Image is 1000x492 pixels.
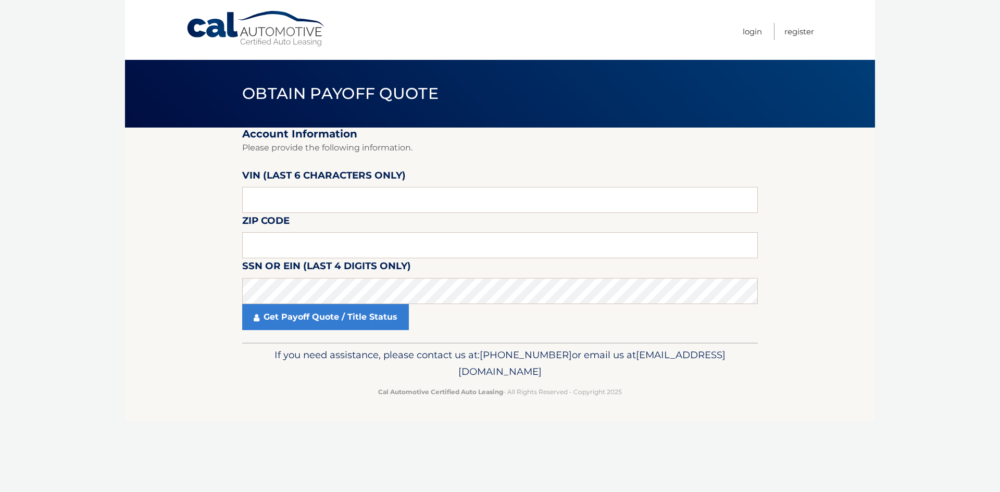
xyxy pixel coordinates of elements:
p: If you need assistance, please contact us at: or email us at [249,347,751,380]
strong: Cal Automotive Certified Auto Leasing [378,388,503,396]
p: Please provide the following information. [242,141,758,155]
label: Zip Code [242,213,290,232]
span: [PHONE_NUMBER] [480,349,572,361]
span: Obtain Payoff Quote [242,84,439,103]
a: Register [784,23,814,40]
a: Login [743,23,762,40]
label: SSN or EIN (last 4 digits only) [242,258,411,277]
a: Cal Automotive [186,10,327,47]
label: VIN (last 6 characters only) [242,168,406,187]
h2: Account Information [242,128,758,141]
p: - All Rights Reserved - Copyright 2025 [249,386,751,397]
a: Get Payoff Quote / Title Status [242,304,409,330]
